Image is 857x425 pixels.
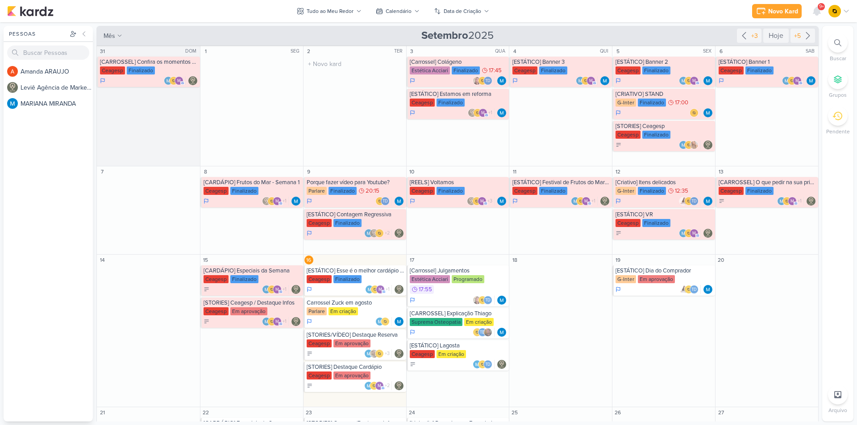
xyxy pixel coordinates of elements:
img: IDBOX - Agência de Design [375,229,384,238]
div: 6 [716,47,725,56]
span: +1 [487,109,492,116]
div: Finalizado [642,131,670,139]
div: Responsável: MARIANA MIRANDA [703,197,712,206]
div: [ESTÁTICO] Contagem Regressiva [307,211,404,218]
div: Responsável: Leviê Agência de Marketing Digital [600,197,609,206]
div: G-Inter [616,275,636,283]
div: [CARROSSEL] Confira os momentos especiais do nosso Festival de Sopas [100,58,198,66]
div: Ceagesp [204,187,229,195]
div: Responsável: MARIANA MIRANDA [807,76,815,85]
p: m [379,288,382,292]
div: [Carrossel] Colágeno [410,58,508,66]
div: Programado [452,275,484,283]
div: 19 [613,256,622,264]
p: m [692,79,696,83]
img: IDBOX - Agência de Design [684,285,693,294]
img: IDBOX - Agência de Design [787,76,796,85]
img: Yasmin Yumi [690,140,699,149]
button: Novo Kard [752,4,802,18]
img: IDBOX - Agência de Design [782,197,791,206]
img: IDBOX - Agência de Design [473,108,482,117]
div: Responsável: Leviê Agência de Marketing Digital [395,229,404,238]
img: Leviê Agência de Marketing Digital [370,229,379,238]
span: 17:00 [675,99,688,106]
img: MARIANA MIRANDA [571,197,580,206]
div: Responsável: Leviê Agência de Marketing Digital [703,229,712,238]
span: 17:55 [419,286,432,293]
div: Finalizado [437,99,465,107]
span: +1 [282,286,287,293]
p: Grupos [829,91,847,99]
div: [ESTÁTICO] Estamos em reforma [410,91,508,98]
div: [ESTÁTICO] Festival de Frutos do Mar está de volta! [512,179,610,186]
img: MARIANA MIRANDA [703,197,712,206]
img: IDBOX - Agência de Design [684,229,693,238]
p: m [584,199,588,204]
img: Amannda Primo [679,197,688,206]
div: Finalizado [745,187,774,195]
div: Ceagesp [616,131,641,139]
div: A Fazer [719,198,725,204]
img: Leviê Agência de Marketing Digital [262,197,271,206]
img: kardz.app [7,6,54,17]
div: 8 [201,167,210,176]
div: Responsável: MARIANA MIRANDA [600,76,609,85]
div: Carrossel Zuck em agosto [307,299,404,306]
div: 15 [201,256,210,264]
div: Responsável: MARIANA MIRANDA [291,197,300,206]
div: 3 [408,47,416,56]
p: Td [383,199,388,204]
img: IDBOX - Agência de Design [267,197,276,206]
div: mlegnaioli@gmail.com [376,285,385,294]
div: Ceagesp [410,99,435,107]
span: +3 [487,198,492,205]
img: MARIANA MIRANDA [576,76,585,85]
div: Ceagesp [719,187,744,195]
img: MARIANA MIRANDA [262,285,271,294]
div: Thais de carvalho [381,197,390,206]
div: Colaboradores: MARIANA MIRANDA, IDBOX - Agência de Design, Yasmin Yumi [679,140,701,149]
div: M A R I A N A M I R A N D A [21,99,93,108]
div: Responsável: MARIANA MIRANDA [497,296,506,305]
div: mlegnaioli@gmail.com [587,76,595,85]
div: [ESTÁTICO] Banner 2 [616,58,713,66]
img: IDBOX - Agência de Design [690,108,699,117]
img: MARIANA MIRANDA [782,76,791,85]
input: + Novo kard [305,58,404,70]
div: L e v i ê A g ê n c i a d e M a r k e t i n g D i g i t a l [21,83,93,92]
div: 14 [98,256,107,264]
div: A m a n d a A R A U J O [21,67,93,76]
div: [ESTÁTICO] VR [616,211,713,218]
div: Responsável: MARIANA MIRANDA [497,108,506,117]
div: Thais de carvalho [690,197,699,206]
img: IDBOX - Agência de Design [375,197,384,206]
div: Thais de carvalho [483,76,492,85]
div: 31 [98,47,107,56]
div: Responsável: Leviê Agência de Marketing Digital [188,76,197,85]
img: IDBOX - Agência de Design [581,76,590,85]
div: Em Andamento [719,77,724,84]
div: Ceagesp [204,275,229,283]
div: TER [394,48,405,55]
div: Colaboradores: Amannda Primo, IDBOX - Agência de Design, Thais de carvalho [679,197,701,206]
div: Thais de carvalho [690,285,699,294]
img: IDBOX - Agência de Design [478,296,487,305]
div: [STORIES] Ceagesp [616,123,713,130]
span: +1 [282,198,287,205]
p: m [275,288,279,292]
div: 11 [510,167,519,176]
div: 20 [716,256,725,264]
div: Colaboradores: MARIANA MIRANDA, IDBOX - Agência de Design, mlegnaioli@gmail.com, Thais de carvalho [777,197,804,206]
span: 12:35 [675,188,688,194]
div: mlegnaioli@gmail.com [273,197,282,206]
div: mlegnaioli@gmail.com [582,197,591,206]
img: IDBOX - Agência de Design [684,197,693,206]
div: Colaboradores: Leviê Agência de Marketing Digital, IDBOX - Agência de Design, mlegnaioli@gmail.co... [468,108,495,117]
div: Em Andamento [616,286,621,293]
img: MARIANA MIRANDA [703,285,712,294]
div: Em Andamento [616,198,621,205]
div: Finalizado [638,99,666,107]
div: Em aprovação [230,307,267,315]
p: Td [691,199,697,204]
div: Responsável: Leviê Agência de Marketing Digital [291,285,300,294]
